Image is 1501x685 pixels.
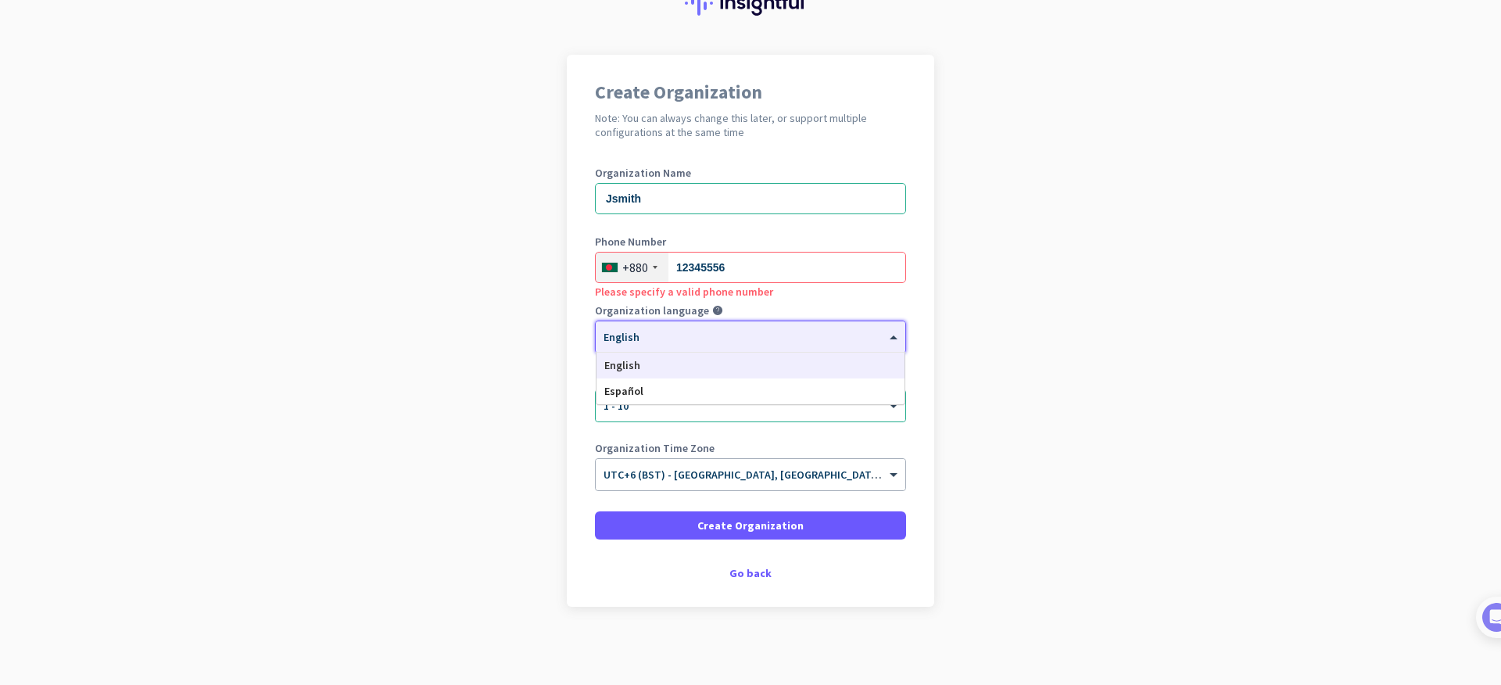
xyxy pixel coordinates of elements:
[595,236,906,247] label: Phone Number
[595,443,906,454] label: Organization Time Zone
[595,511,906,540] button: Create Organization
[595,285,773,299] span: Please specify a valid phone number
[604,358,640,372] span: English
[595,252,906,283] input: 2-7111234
[595,183,906,214] input: What is the name of your organization?
[595,111,906,139] h2: Note: You can always change this later, or support multiple configurations at the same time
[604,384,643,398] span: Español
[595,83,906,102] h1: Create Organization
[697,518,804,533] span: Create Organization
[595,568,906,579] div: Go back
[712,305,723,316] i: help
[595,167,906,178] label: Organization Name
[622,260,648,275] div: +880
[596,353,905,404] div: Options List
[595,374,906,385] label: Organization Size (Optional)
[595,305,709,316] label: Organization language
